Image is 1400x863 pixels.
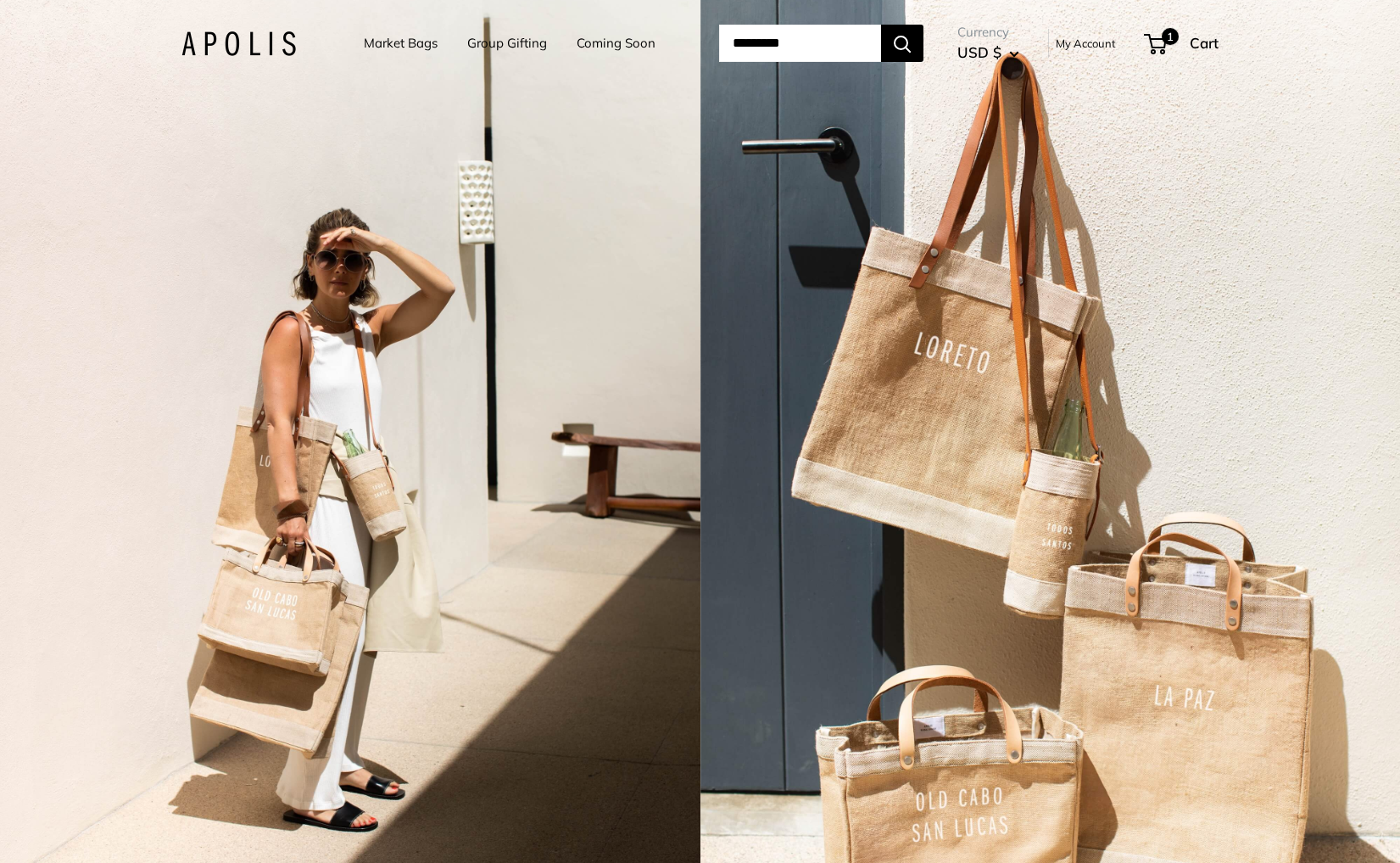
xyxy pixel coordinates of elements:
span: 1 [1162,28,1179,45]
a: My Account [1056,33,1116,53]
span: USD $ [957,43,1001,61]
span: Currency [957,20,1019,44]
a: 1 Cart [1146,30,1219,57]
button: Search [881,25,923,62]
a: Coming Soon [577,31,655,55]
button: USD $ [957,39,1019,66]
span: Cart [1190,34,1219,52]
input: Search... [719,25,881,62]
a: Group Gifting [467,31,547,55]
img: Apolis [181,31,296,56]
a: Market Bags [364,31,438,55]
